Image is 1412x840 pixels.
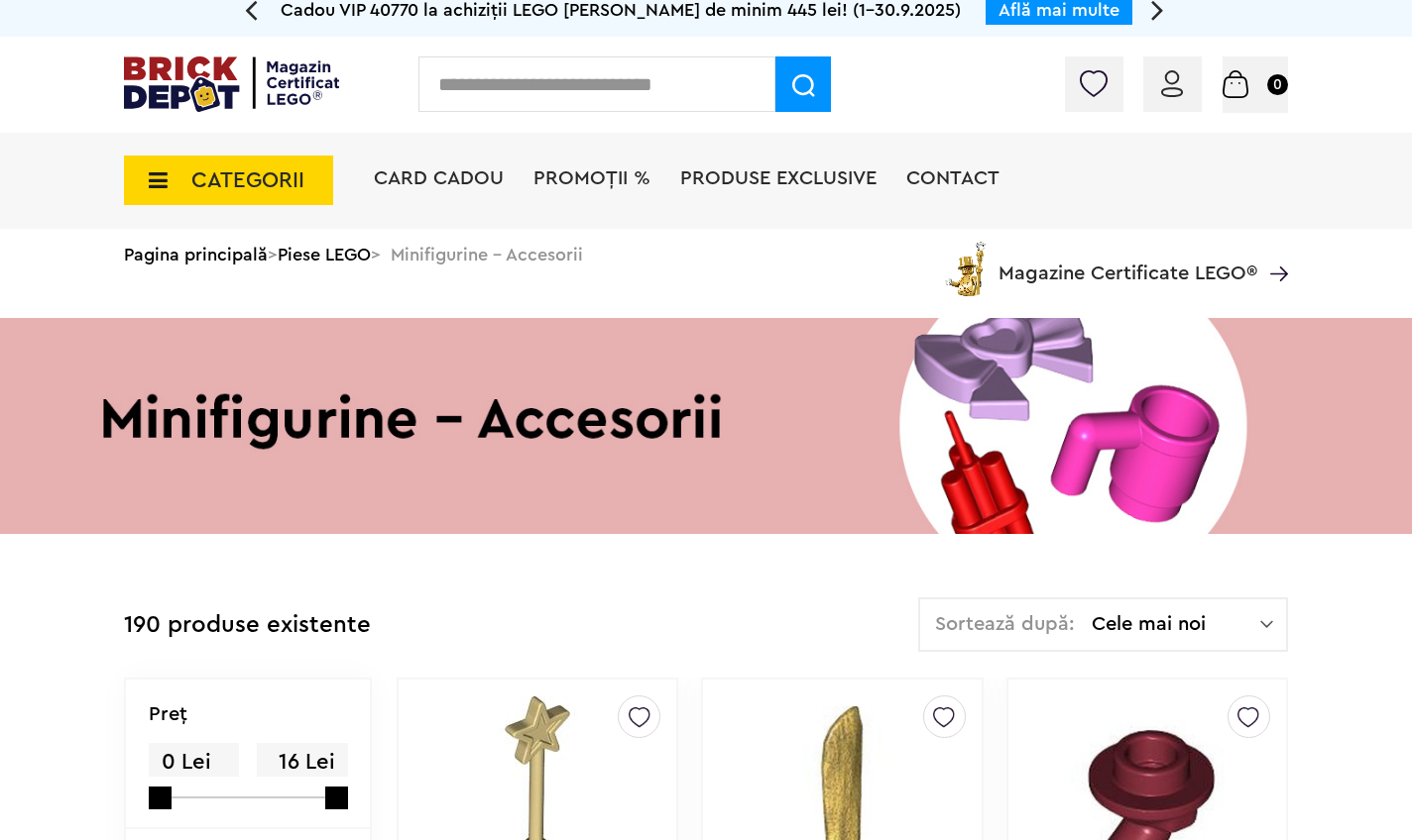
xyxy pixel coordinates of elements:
a: PROMOȚII % [533,168,650,188]
span: Sortează după: [935,614,1075,634]
small: 0 [1267,74,1288,95]
p: Preţ [149,704,187,724]
a: Află mai multe [999,1,1119,19]
span: Magazine Certificate LEGO® [999,238,1257,283]
a: Magazine Certificate LEGO® [1257,238,1288,258]
span: Cadou VIP 40770 la achiziții LEGO [PERSON_NAME] de minim 445 lei! (1-30.9.2025) [281,1,961,19]
span: 16 Lei [257,743,347,782]
span: CATEGORII [191,169,304,191]
span: Cele mai noi [1092,614,1260,634]
a: Contact [906,168,1000,188]
a: Produse exclusive [680,168,877,188]
span: 0 Lei [149,743,239,782]
a: Card Cadou [374,168,504,188]
div: 190 produse existente [124,597,371,654]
